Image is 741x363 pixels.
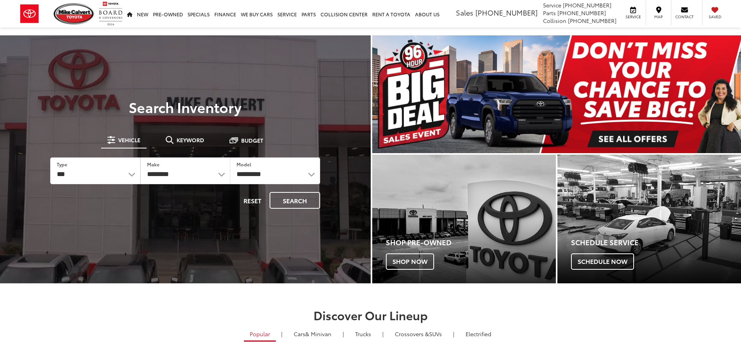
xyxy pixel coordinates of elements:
li: | [451,330,456,338]
span: Contact [675,14,694,19]
span: & Minivan [305,330,331,338]
h3: Search Inventory [33,99,338,115]
span: Keyword [177,137,204,143]
span: Shop Now [386,253,434,270]
h2: Discover Our Lineup [96,309,645,321]
h4: Shop Pre-Owned [386,239,556,246]
li: | [279,330,284,338]
li: | [380,330,385,338]
span: Vehicle [118,137,140,143]
span: Saved [706,14,723,19]
div: Toyota [557,155,741,283]
a: Popular [244,327,276,342]
label: Type [57,161,67,168]
span: [PHONE_NUMBER] [557,9,606,17]
img: Mike Calvert Toyota [54,3,95,24]
span: [PHONE_NUMBER] [563,1,611,9]
a: Trucks [349,327,377,340]
li: | [341,330,346,338]
a: Shop Pre-Owned Shop Now [372,155,556,283]
button: Search [270,192,320,209]
a: Electrified [460,327,497,340]
span: Sales [456,7,473,17]
span: Schedule Now [571,253,634,270]
a: SUVs [389,327,448,340]
span: [PHONE_NUMBER] [475,7,538,17]
h4: Schedule Service [571,239,741,246]
span: Budget [241,138,263,143]
span: Service [624,14,642,19]
label: Make [147,161,159,168]
button: Reset [237,192,268,209]
span: Collision [543,17,566,24]
span: [PHONE_NUMBER] [568,17,617,24]
span: Crossovers & [395,330,429,338]
label: Model [236,161,251,168]
a: Schedule Service Schedule Now [557,155,741,283]
div: Toyota [372,155,556,283]
span: Service [543,1,561,9]
span: Parts [543,9,556,17]
span: Map [650,14,667,19]
a: Cars [288,327,337,340]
